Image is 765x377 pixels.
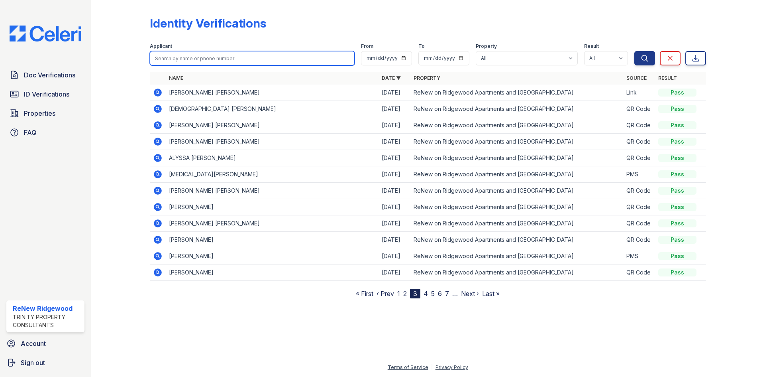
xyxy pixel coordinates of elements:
[445,290,449,298] a: 7
[435,364,468,370] a: Privacy Policy
[166,134,379,150] td: [PERSON_NAME] [PERSON_NAME]
[476,43,497,49] label: Property
[3,26,88,41] img: CE_Logo_Blue-a8612792a0a2168367f1c8372b55b34899dd931a85d93a1a3d3e32e68fde9ad4.png
[658,138,696,146] div: Pass
[431,290,435,298] a: 5
[166,264,379,281] td: [PERSON_NAME]
[410,248,623,264] td: ReNew on Ridgewood Apartments and [GEOGRAPHIC_DATA]
[166,85,379,101] td: [PERSON_NAME] [PERSON_NAME]
[410,85,623,101] td: ReNew on Ridgewood Apartments and [GEOGRAPHIC_DATA]
[623,232,655,248] td: QR Code
[410,166,623,183] td: ReNew on Ridgewood Apartments and [GEOGRAPHIC_DATA]
[623,215,655,232] td: QR Code
[166,248,379,264] td: [PERSON_NAME]
[410,150,623,166] td: ReNew on Ridgewood Apartments and [GEOGRAPHIC_DATA]
[21,358,45,367] span: Sign out
[150,16,266,30] div: Identity Verifications
[166,150,379,166] td: ALYSSA [PERSON_NAME]
[410,264,623,281] td: ReNew on Ridgewood Apartments and [GEOGRAPHIC_DATA]
[658,75,677,81] a: Result
[379,150,410,166] td: [DATE]
[410,183,623,199] td: ReNew on Ridgewood Apartments and [GEOGRAPHIC_DATA]
[658,154,696,162] div: Pass
[397,290,400,298] a: 1
[461,290,479,298] a: Next ›
[150,51,355,65] input: Search by name or phone number
[658,252,696,260] div: Pass
[388,364,428,370] a: Terms of Service
[410,117,623,134] td: ReNew on Ridgewood Apartments and [GEOGRAPHIC_DATA]
[623,150,655,166] td: QR Code
[6,124,84,140] a: FAQ
[166,166,379,183] td: [MEDICAL_DATA][PERSON_NAME]
[623,248,655,264] td: PMS
[166,215,379,232] td: [PERSON_NAME] [PERSON_NAME]
[623,117,655,134] td: QR Code
[623,166,655,183] td: PMS
[658,268,696,276] div: Pass
[658,105,696,113] div: Pass
[658,170,696,178] div: Pass
[3,355,88,371] a: Sign out
[626,75,647,81] a: Source
[410,134,623,150] td: ReNew on Ridgewood Apartments and [GEOGRAPHIC_DATA]
[379,134,410,150] td: [DATE]
[379,232,410,248] td: [DATE]
[166,199,379,215] td: [PERSON_NAME]
[150,43,172,49] label: Applicant
[410,199,623,215] td: ReNew on Ridgewood Apartments and [GEOGRAPHIC_DATA]
[584,43,599,49] label: Result
[24,128,37,137] span: FAQ
[379,264,410,281] td: [DATE]
[658,187,696,195] div: Pass
[623,183,655,199] td: QR Code
[21,339,46,348] span: Account
[6,67,84,83] a: Doc Verifications
[379,183,410,199] td: [DATE]
[658,121,696,129] div: Pass
[382,75,401,81] a: Date ▼
[623,85,655,101] td: Link
[379,117,410,134] td: [DATE]
[623,134,655,150] td: QR Code
[377,290,394,298] a: ‹ Prev
[658,219,696,227] div: Pass
[452,289,458,298] span: …
[3,336,88,351] a: Account
[13,313,81,329] div: Trinity Property Consultants
[658,89,696,97] div: Pass
[379,85,410,101] td: [DATE]
[24,70,75,80] span: Doc Verifications
[361,43,373,49] label: From
[410,101,623,117] td: ReNew on Ridgewood Apartments and [GEOGRAPHIC_DATA]
[379,101,410,117] td: [DATE]
[482,290,500,298] a: Last »
[13,304,81,313] div: ReNew Ridgewood
[410,289,420,298] div: 3
[410,232,623,248] td: ReNew on Ridgewood Apartments and [GEOGRAPHIC_DATA]
[24,109,55,118] span: Properties
[424,290,428,298] a: 4
[6,105,84,121] a: Properties
[438,290,442,298] a: 6
[169,75,183,81] a: Name
[356,290,373,298] a: « First
[166,117,379,134] td: [PERSON_NAME] [PERSON_NAME]
[658,236,696,244] div: Pass
[418,43,425,49] label: To
[379,166,410,183] td: [DATE]
[24,89,69,99] span: ID Verifications
[166,183,379,199] td: [PERSON_NAME] [PERSON_NAME]
[166,101,379,117] td: [DEMOGRAPHIC_DATA] [PERSON_NAME]
[658,203,696,211] div: Pass
[403,290,407,298] a: 2
[431,364,433,370] div: |
[166,232,379,248] td: [PERSON_NAME]
[623,101,655,117] td: QR Code
[379,199,410,215] td: [DATE]
[379,248,410,264] td: [DATE]
[379,215,410,232] td: [DATE]
[623,199,655,215] td: QR Code
[623,264,655,281] td: QR Code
